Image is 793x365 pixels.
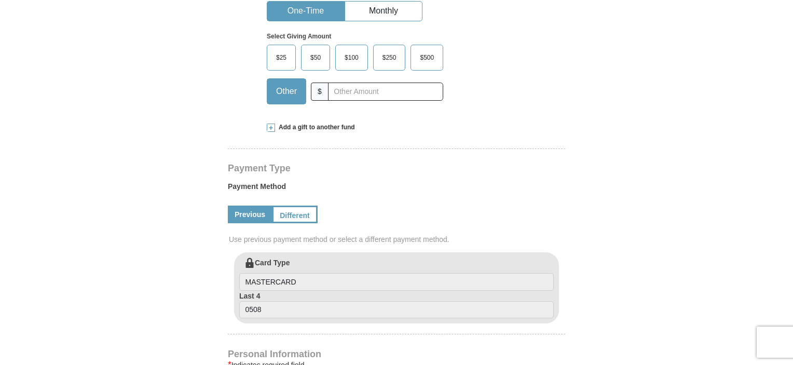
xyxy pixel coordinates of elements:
span: $500 [415,50,439,65]
input: Other Amount [328,83,443,101]
span: $25 [271,50,292,65]
label: Last 4 [239,291,554,319]
a: Previous [228,206,272,223]
span: $250 [377,50,402,65]
h4: Personal Information [228,350,565,358]
span: $50 [305,50,326,65]
span: Use previous payment method or select a different payment method. [229,234,566,245]
strong: Select Giving Amount [267,33,331,40]
label: Card Type [239,258,554,291]
span: Add a gift to another fund [275,123,355,132]
span: $100 [339,50,364,65]
label: Payment Method [228,181,565,197]
span: $ [311,83,329,101]
button: Monthly [345,2,422,21]
button: One-Time [267,2,344,21]
input: Card Type [239,273,554,291]
span: Other [271,84,302,99]
input: Last 4 [239,301,554,319]
a: Different [272,206,318,223]
h4: Payment Type [228,164,565,172]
